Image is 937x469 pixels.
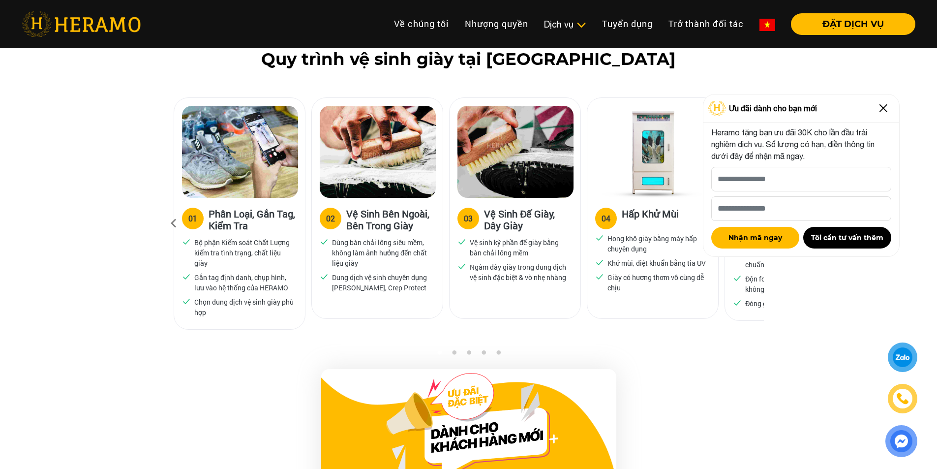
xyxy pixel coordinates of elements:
button: 4 [479,350,488,360]
img: phone-icon [895,391,910,406]
img: Heramo quy trinh ve sinh giay phan loai gan tag kiem tra [182,106,298,198]
div: 04 [602,213,610,224]
img: subToggleIcon [576,20,586,30]
img: checked.svg [182,297,191,306]
a: ĐẶT DỊCH VỤ [783,20,915,29]
p: Bộ phận Kiểm soát Chất Lượng kiểm tra tình trạng, chất liệu giày [194,237,294,268]
p: Heramo tặng bạn ưu đãi 30K cho lần đầu trải nghiệm dịch vụ. Số lượng có hạn, điền thông tin dưới ... [711,126,891,162]
p: Dung dịch vệ sinh chuyên dụng [PERSON_NAME], Crep Protect [332,272,431,293]
p: Chọn dung dịch vệ sinh giày phù hợp [194,297,294,317]
button: Nhận mã ngay [711,227,799,249]
a: Tuyển dụng [594,13,661,34]
div: Dịch vụ [544,18,586,31]
p: Giày có hương thơm vô cùng dễ chịu [607,272,707,293]
img: checked.svg [320,272,329,281]
p: Hong khô giày bằng máy hấp chuyên dụng [607,233,707,254]
button: Tôi cần tư vấn thêm [803,227,891,249]
p: Vệ sinh kỹ phần đế giày bằng bàn chải lông mềm [470,237,569,258]
p: Dùng bàn chải lông siêu mềm, không làm ảnh hưởng đến chất liệu giày [332,237,431,268]
h2: Quy trình vệ sinh giày tại [GEOGRAPHIC_DATA] [22,49,915,69]
img: heramo-logo.png [22,11,141,37]
div: 03 [464,213,473,224]
span: Ưu đãi dành cho bạn mới [729,102,817,114]
p: Đóng gói & giao đến khách hàng [745,298,844,309]
img: checked.svg [595,233,604,242]
button: 2 [449,350,459,360]
img: checked.svg [733,274,742,282]
img: checked.svg [457,237,466,246]
img: checked.svg [457,262,466,271]
img: Heramo quy trinh ve sinh giay ben ngoai ben trong [320,106,436,198]
h3: Phân Loại, Gắn Tag, Kiểm Tra [209,208,297,231]
img: checked.svg [182,272,191,281]
a: Nhượng quyền [457,13,536,34]
div: 01 [188,213,197,224]
img: Heramo quy trinh ve sinh de giay day giay [457,106,574,198]
a: phone-icon [888,384,917,413]
p: Khử mùi, diệt khuẩn bằng tia UV [607,258,706,268]
img: vn-flag.png [759,19,775,31]
img: checked.svg [320,237,329,246]
button: 1 [434,350,444,360]
button: ĐẶT DỊCH VỤ [791,13,915,35]
p: Gắn tag định danh, chụp hình, lưu vào hệ thống của HERAMO [194,272,294,293]
h3: Vệ Sinh Bên Ngoài, Bên Trong Giày [346,208,435,231]
img: Close [876,100,891,116]
button: 3 [464,350,474,360]
img: Heramo quy trinh ve sinh hap khu mui giay bang may hap uv [595,106,711,198]
h3: Vệ Sinh Đế Giày, Dây Giày [484,208,573,231]
a: Trở thành đối tác [661,13,752,34]
img: checked.svg [733,298,742,307]
p: Độn foam để giữ form giày không biến dạng [745,274,845,294]
img: checked.svg [182,237,191,246]
h3: Hấp Khử Mùi [622,208,679,227]
div: 02 [326,213,335,224]
p: Ngâm dây giày trong dung dịch vệ sinh đặc biệt & vò nhẹ nhàng [470,262,569,282]
p: Kiểm tra chất lượng xử lý đạt chuẩn [745,249,845,270]
button: 5 [493,350,503,360]
a: Về chúng tôi [386,13,457,34]
img: checked.svg [595,258,604,267]
img: Logo [708,101,726,116]
img: checked.svg [595,272,604,281]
